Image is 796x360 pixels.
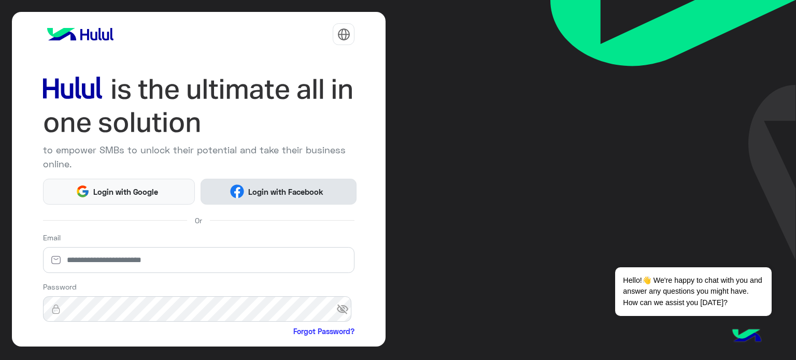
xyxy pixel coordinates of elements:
[337,28,350,41] img: tab
[615,267,771,316] span: Hello!👋 We're happy to chat with you and answer any questions you might have. How can we assist y...
[201,179,357,205] button: Login with Facebook
[90,186,162,198] span: Login with Google
[43,179,195,205] button: Login with Google
[293,326,354,337] a: Forgot Password?
[729,319,765,355] img: hulul-logo.png
[43,255,69,265] img: email
[244,186,327,198] span: Login with Facebook
[43,304,69,314] img: lock
[43,143,355,171] p: to empower SMBs to unlock their potential and take their business online.
[43,281,77,292] label: Password
[43,73,355,139] img: hululLoginTitle_EN.svg
[230,184,244,198] img: Facebook
[195,215,202,226] span: Or
[43,232,61,243] label: Email
[43,24,118,45] img: logo
[76,184,90,198] img: Google
[336,300,355,319] span: visibility_off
